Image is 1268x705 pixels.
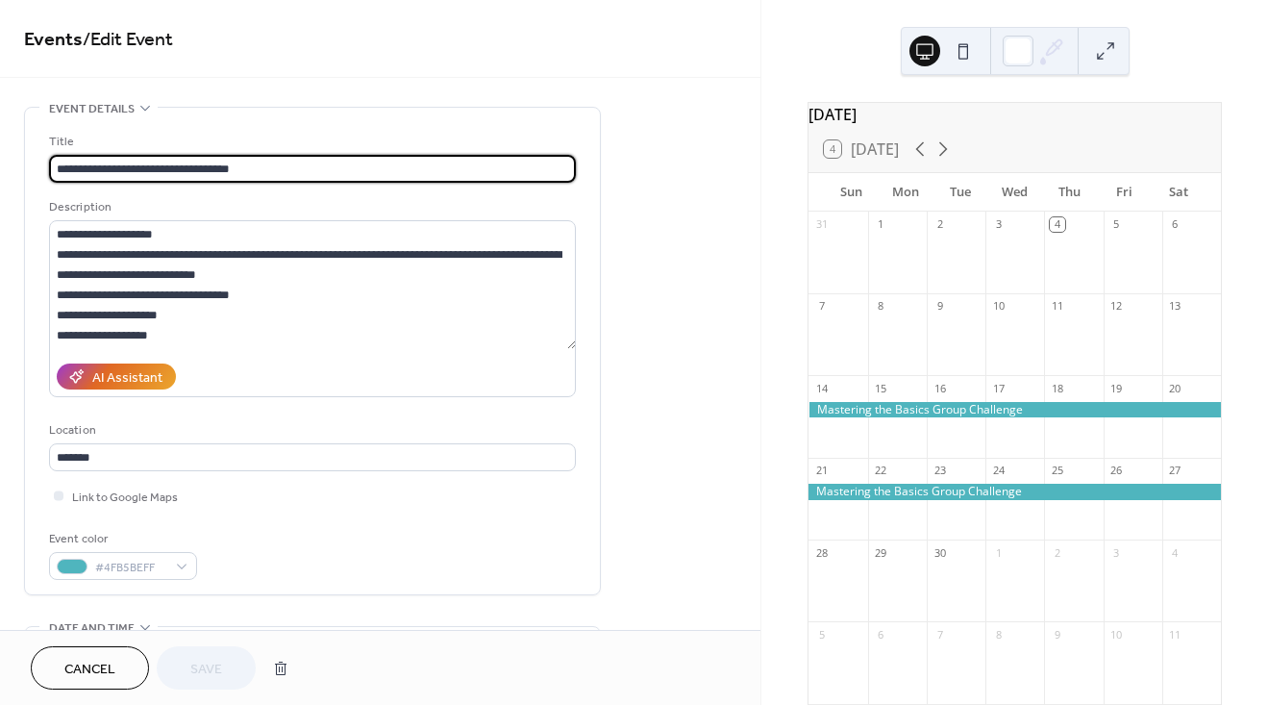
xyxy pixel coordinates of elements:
[814,464,829,478] div: 21
[1109,545,1124,560] div: 3
[1168,299,1182,314] div: 13
[932,299,947,314] div: 9
[879,173,933,212] div: Mon
[1109,217,1124,232] div: 5
[64,660,115,680] span: Cancel
[1168,545,1182,560] div: 4
[1151,173,1206,212] div: Sat
[814,217,829,232] div: 31
[991,299,1006,314] div: 10
[57,364,176,390] button: AI Assistant
[814,299,829,314] div: 7
[92,368,162,389] div: AI Assistant
[49,420,572,441] div: Location
[1168,627,1182,642] div: 11
[1050,299,1064,314] div: 11
[49,618,135,639] span: Date and time
[24,21,83,59] a: Events
[808,484,1221,500] div: Mastering the Basics Group Challenge
[95,558,166,578] span: #4FB5BEFF
[874,464,888,478] div: 22
[932,627,947,642] div: 7
[1168,381,1182,395] div: 20
[1109,627,1124,642] div: 10
[932,545,947,560] div: 30
[49,197,572,217] div: Description
[814,545,829,560] div: 28
[874,545,888,560] div: 29
[49,99,135,119] span: Event details
[1109,299,1124,314] div: 12
[49,529,193,549] div: Event color
[932,217,947,232] div: 2
[1109,464,1124,478] div: 26
[814,627,829,642] div: 5
[991,217,1006,232] div: 3
[991,464,1006,478] div: 24
[1050,545,1064,560] div: 2
[31,646,149,690] button: Cancel
[1050,464,1064,478] div: 25
[83,21,173,59] span: / Edit Event
[1168,217,1182,232] div: 6
[932,381,947,395] div: 16
[824,173,879,212] div: Sun
[932,464,947,478] div: 23
[991,545,1006,560] div: 1
[1050,381,1064,395] div: 18
[933,173,988,212] div: Tue
[874,381,888,395] div: 15
[991,381,1006,395] div: 17
[808,103,1221,126] div: [DATE]
[991,627,1006,642] div: 8
[1050,627,1064,642] div: 9
[1109,381,1124,395] div: 19
[874,217,888,232] div: 1
[1050,217,1064,232] div: 4
[1168,464,1182,478] div: 27
[874,299,888,314] div: 8
[72,488,178,508] span: Link to Google Maps
[49,132,572,152] div: Title
[987,173,1042,212] div: Wed
[808,402,1221,418] div: Mastering the Basics Group Challenge
[874,627,888,642] div: 6
[1097,173,1152,212] div: Fri
[814,381,829,395] div: 14
[1042,173,1097,212] div: Thu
